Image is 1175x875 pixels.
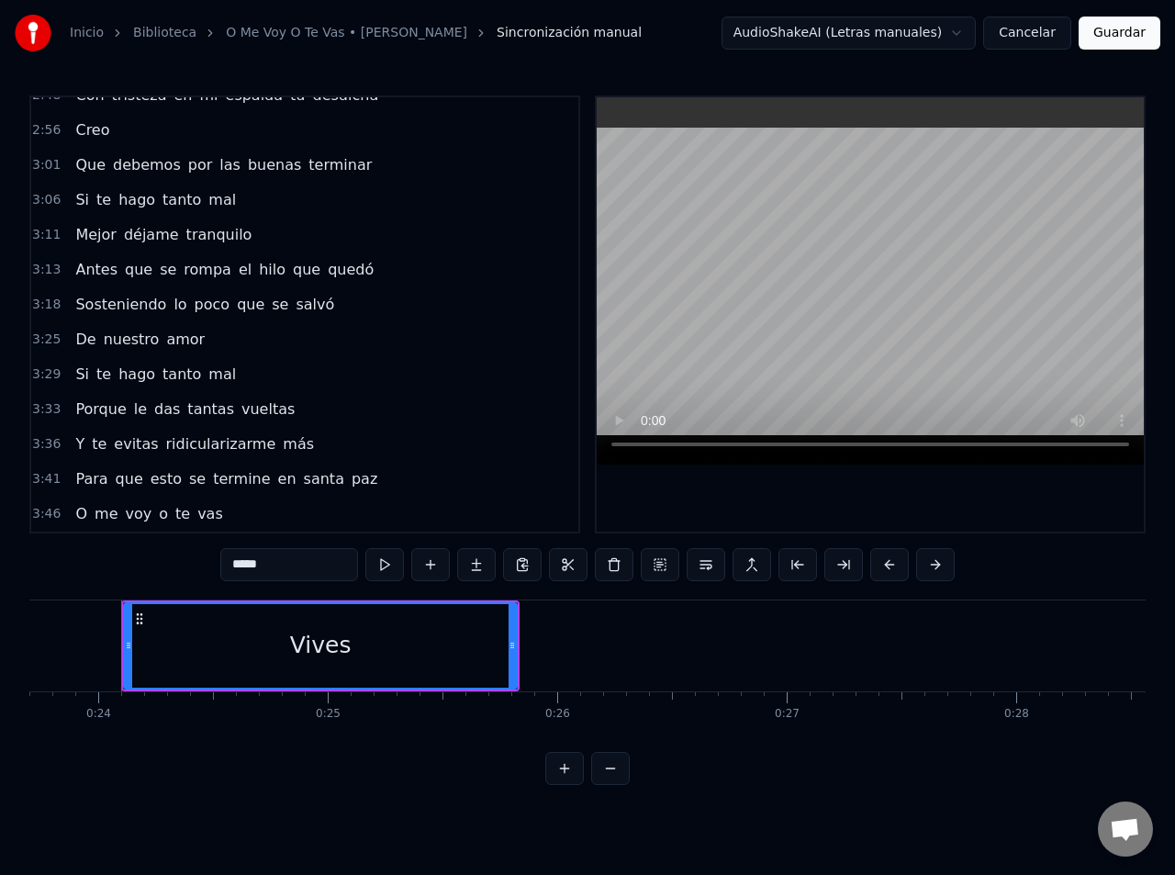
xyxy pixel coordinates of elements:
[32,191,61,209] span: 3:06
[307,154,374,175] span: terminar
[276,468,298,489] span: en
[1098,802,1153,857] a: Chat abierto
[32,261,61,279] span: 3:13
[1079,17,1160,50] button: Guardar
[291,259,322,280] span: que
[207,364,238,385] span: mal
[86,707,111,722] div: 0:24
[32,226,61,244] span: 3:11
[32,400,61,419] span: 3:33
[73,364,91,385] span: Si
[95,189,113,210] span: te
[207,189,238,210] span: mal
[161,364,203,385] span: tanto
[775,707,800,722] div: 0:27
[90,433,108,454] span: te
[112,433,160,454] span: evitas
[211,468,272,489] span: termine
[73,259,119,280] span: Antes
[186,154,215,175] span: por
[15,15,51,51] img: youka
[281,433,316,454] span: más
[73,224,117,245] span: Mejor
[294,294,336,315] span: salvó
[185,224,254,245] span: tranquilo
[316,707,341,722] div: 0:25
[185,398,236,420] span: tantas
[73,329,97,350] span: De
[73,119,111,140] span: Creo
[173,503,192,524] span: te
[164,433,278,454] span: ridicularizarme
[152,398,182,420] span: das
[32,365,61,384] span: 3:29
[73,433,86,454] span: Y
[117,364,157,385] span: hago
[497,24,642,42] span: Sincronización manual
[218,154,242,175] span: las
[132,398,149,420] span: le
[73,294,168,315] span: Sosteniendo
[240,398,297,420] span: vueltas
[32,156,61,174] span: 3:01
[161,189,203,210] span: tanto
[545,707,570,722] div: 0:26
[102,329,162,350] span: nuestro
[193,294,232,315] span: poco
[164,329,207,350] span: amor
[226,24,467,42] a: O Me Voy O Te Vas • [PERSON_NAME]
[350,468,379,489] span: paz
[246,154,303,175] span: buenas
[182,259,233,280] span: rompa
[157,503,170,524] span: o
[302,468,346,489] span: santa
[290,628,352,663] div: Vives
[73,503,89,524] span: O
[133,24,196,42] a: Biblioteca
[983,17,1071,50] button: Cancelar
[32,470,61,488] span: 3:41
[270,294,290,315] span: se
[70,24,642,42] nav: breadcrumb
[237,259,253,280] span: el
[73,154,107,175] span: Que
[122,224,181,245] span: déjame
[326,259,375,280] span: quedó
[73,189,91,210] span: Si
[70,24,104,42] a: Inicio
[257,259,287,280] span: hilo
[111,154,183,175] span: debemos
[73,468,109,489] span: Para
[172,294,188,315] span: lo
[93,503,119,524] span: me
[117,189,157,210] span: hago
[187,468,207,489] span: se
[196,503,225,524] span: vas
[32,121,61,140] span: 2:56
[123,259,154,280] span: que
[95,364,113,385] span: te
[32,435,61,454] span: 3:36
[73,398,128,420] span: Porque
[235,294,266,315] span: que
[149,468,184,489] span: esto
[32,296,61,314] span: 3:18
[158,259,178,280] span: se
[1004,707,1029,722] div: 0:28
[32,331,61,349] span: 3:25
[123,503,153,524] span: voy
[114,468,145,489] span: que
[32,505,61,523] span: 3:46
